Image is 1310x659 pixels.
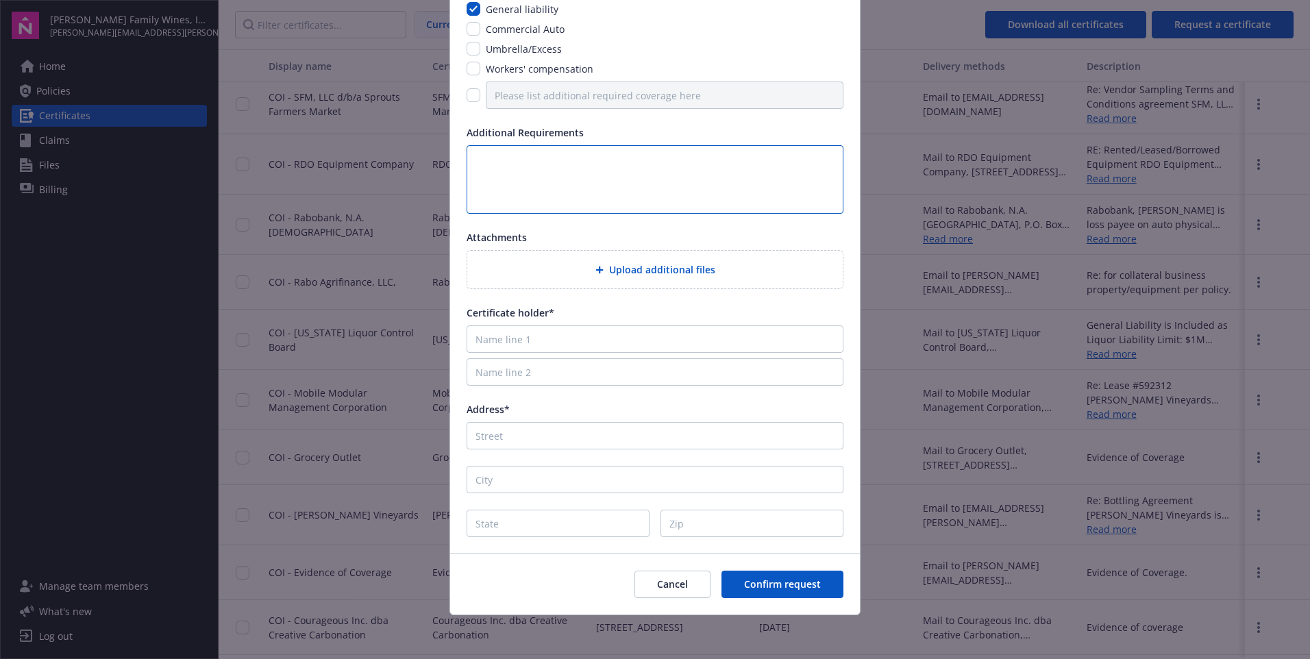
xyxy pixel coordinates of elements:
input: Name line 1 [467,325,843,353]
input: Name line 2 [467,358,843,386]
span: General liability [486,3,558,16]
span: Attachments [467,231,527,244]
span: Certificate holder* [467,306,554,319]
button: Confirm request [721,571,843,598]
input: Please list additional required coverage here [486,82,843,109]
button: Cancel [634,571,710,598]
div: Upload additional files [467,250,843,289]
input: State [467,510,650,537]
input: Street [467,422,843,449]
span: Umbrella/Excess [486,42,562,55]
span: Confirm request [744,577,821,590]
span: Commercial Auto [486,23,565,36]
input: Zip [660,510,843,537]
span: Upload additional files [609,262,715,277]
span: Additional Requirements [467,126,584,139]
input: City [467,466,843,493]
span: Cancel [657,577,688,590]
span: Workers' compensation [486,62,593,75]
span: Address* [467,403,510,416]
